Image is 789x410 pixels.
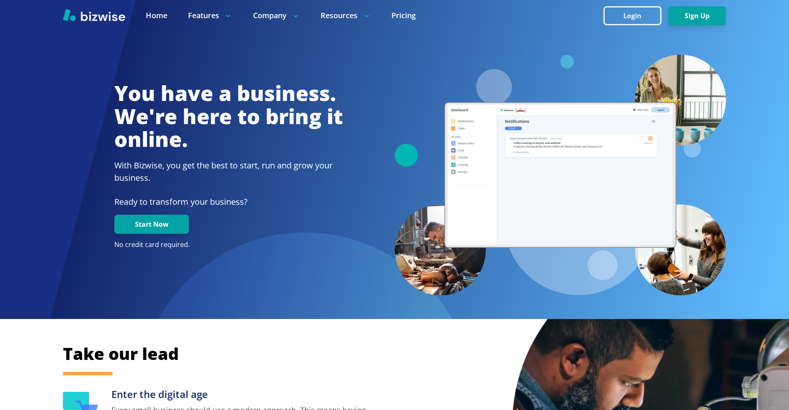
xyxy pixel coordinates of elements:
[114,215,189,234] button: Start Now
[114,82,343,151] h1: You have a business. We're here to bring it online.
[63,9,125,21] img: Bizwise Logo
[111,388,374,401] h3: Enter the digital age
[146,10,167,21] a: Home
[668,6,726,25] button: Sign Up
[114,240,343,249] p: No credit card required.
[668,12,726,20] a: Sign Up
[114,196,343,208] p: Ready to transform your business?
[114,159,343,184] h2: With Bizwise, you get the best to start, run and grow your business.
[321,10,371,21] p: Resources
[114,221,189,228] a: Start Now
[188,10,232,21] p: Features
[63,343,684,365] h2: Take our lead
[603,12,668,20] a: Login
[253,10,300,21] p: Company
[391,10,416,21] a: Pricing
[603,6,661,25] button: Login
